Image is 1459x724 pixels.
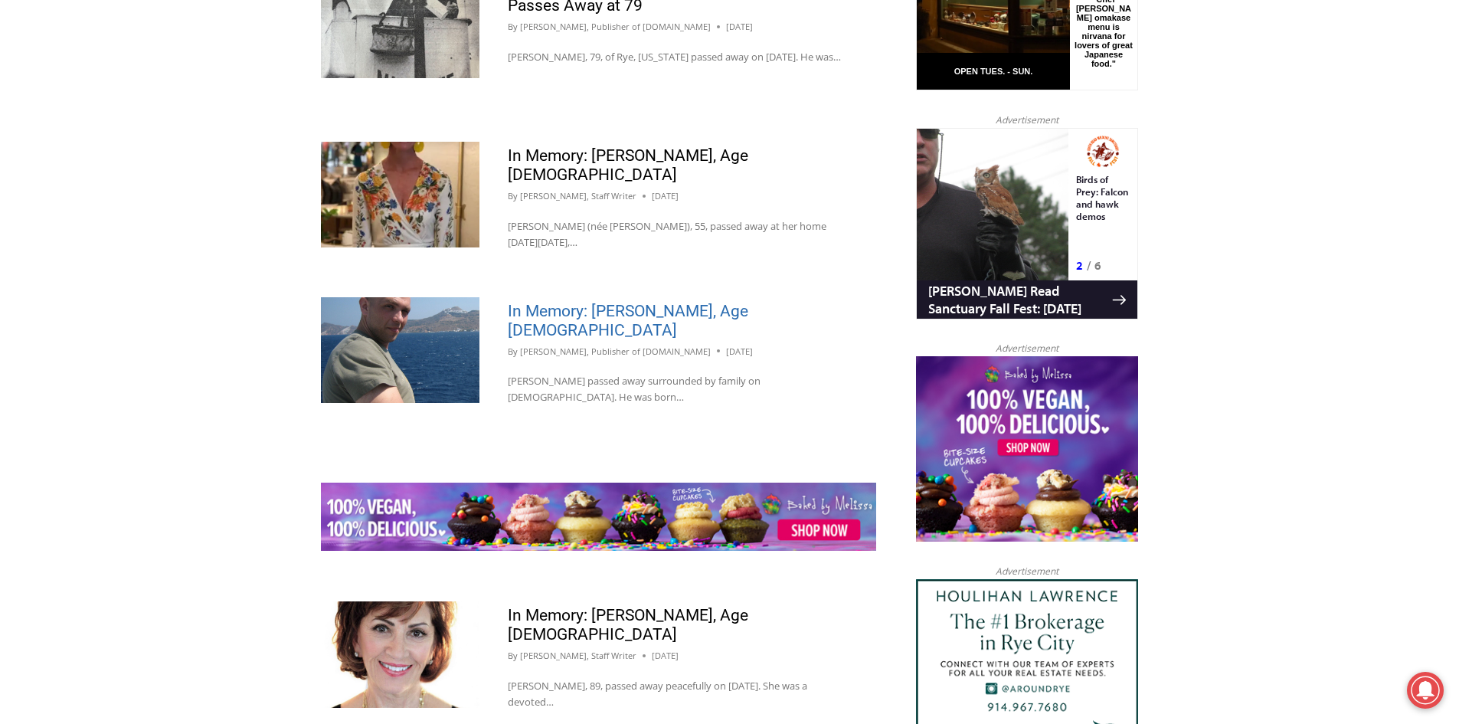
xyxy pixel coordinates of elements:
p: [PERSON_NAME], 89, passed away peacefully on [DATE]. She was a devoted… [508,678,848,710]
p: [PERSON_NAME] (née [PERSON_NAME]), 55, passed away at her home [DATE][DATE],… [508,218,848,251]
a: Open Tues. - Sun. [PHONE_NUMBER] [1,154,154,191]
a: [PERSON_NAME], Publisher of [DOMAIN_NAME] [520,346,711,357]
h4: [PERSON_NAME] Read Sanctuary Fall Fest: [DATE] [12,154,196,189]
span: Advertisement [980,113,1074,127]
a: [PERSON_NAME], Staff Writer [520,650,636,661]
span: Intern @ [DOMAIN_NAME] [401,152,710,187]
a: [PERSON_NAME] Read Sanctuary Fall Fest: [DATE] [1,152,221,191]
div: 6 [178,129,185,145]
span: Open Tues. - Sun. [PHONE_NUMBER] [5,158,150,216]
img: Obituary - Elizabeth Calise - 2 [321,601,479,707]
img: In Memory: Allison C. Riggin, Age 55 [321,142,479,247]
span: Advertisement [980,564,1074,578]
img: Baked by Melissa [916,356,1138,542]
a: [PERSON_NAME], Publisher of [DOMAIN_NAME] [520,21,711,32]
a: In Memory: [PERSON_NAME], Age [DEMOGRAPHIC_DATA] [508,146,748,184]
time: [DATE] [652,649,679,663]
time: [DATE] [726,20,753,34]
div: 2 [160,129,167,145]
a: Intern @ [DOMAIN_NAME] [368,149,742,191]
a: [PERSON_NAME], Staff Writer [520,190,636,201]
span: By [508,649,518,663]
time: [DATE] [652,189,679,203]
div: Apply Now <> summer and RHS senior internships available [387,1,724,149]
a: In Memory: [PERSON_NAME], Age [DEMOGRAPHIC_DATA] [508,606,748,644]
p: [PERSON_NAME], 79, of Rye, [US_STATE] passed away on [DATE]. He was… [508,49,848,65]
div: "Chef [PERSON_NAME] omakase menu is nirvana for lovers of great Japanese food." [157,96,218,183]
time: [DATE] [726,345,753,359]
p: [PERSON_NAME] passed away surrounded by family on [DEMOGRAPHIC_DATA]. He was born… [508,373,848,405]
a: In Memory: [PERSON_NAME], Age [DEMOGRAPHIC_DATA] [508,302,748,339]
div: Birds of Prey: Falcon and hawk demos [160,45,214,126]
img: Baked by Melissa [321,483,876,552]
div: / [171,129,175,145]
img: Obituary - Rocco Caruso [321,297,479,403]
span: By [508,20,518,34]
span: By [508,189,518,203]
span: Advertisement [980,341,1074,355]
span: By [508,345,518,359]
